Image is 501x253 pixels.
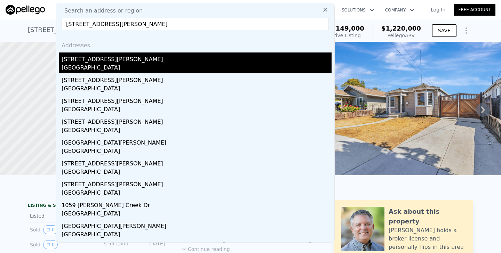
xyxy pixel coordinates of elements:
div: [STREET_ADDRESS][PERSON_NAME] [62,52,332,64]
div: [STREET_ADDRESS][PERSON_NAME] [62,94,332,105]
div: [STREET_ADDRESS][PERSON_NAME] [62,178,332,189]
div: [GEOGRAPHIC_DATA] [62,210,332,219]
span: $ 541,500 [104,241,128,246]
div: [GEOGRAPHIC_DATA] [62,64,332,73]
div: Addresses [59,36,332,52]
button: Show Options [459,24,473,38]
div: [STREET_ADDRESS][PERSON_NAME] [62,115,332,126]
button: Continue reading [181,246,230,253]
div: [STREET_ADDRESS][PERSON_NAME] [62,157,332,168]
div: [DATE] [134,240,165,249]
button: SAVE [432,24,456,37]
div: [GEOGRAPHIC_DATA] [62,84,332,94]
button: View historical data [43,240,58,249]
span: $1,149,000 [325,25,364,32]
input: Enter an address, city, region, neighborhood or zip code [62,18,329,30]
div: [GEOGRAPHIC_DATA] [62,126,332,136]
span: Search an address or region [59,7,143,15]
div: 1059 [PERSON_NAME] Creek Dr [62,198,332,210]
div: [GEOGRAPHIC_DATA] [62,147,332,157]
div: [GEOGRAPHIC_DATA][PERSON_NAME] [62,136,332,147]
div: [GEOGRAPHIC_DATA] [62,189,332,198]
div: Sold [30,240,92,249]
div: [GEOGRAPHIC_DATA][PERSON_NAME] [62,219,332,230]
div: Pellego ARV [381,32,421,39]
div: [STREET_ADDRESS][PERSON_NAME] [62,73,332,84]
div: [GEOGRAPHIC_DATA] [62,105,332,115]
div: [GEOGRAPHIC_DATA] [62,230,332,240]
div: Ask about this property [389,207,466,226]
img: Pellego [6,5,45,15]
button: View historical data [43,225,58,234]
div: [PERSON_NAME] holds a broker license and personally flips in this area [389,226,466,251]
div: LISTING & SALE HISTORY [28,203,167,210]
button: Company [380,4,420,16]
div: [GEOGRAPHIC_DATA] [62,168,332,178]
span: $1,220,000 [381,25,421,32]
a: Log In [422,6,454,13]
button: Solutions [336,4,380,16]
div: Sold [30,225,92,234]
div: [STREET_ADDRESS][PERSON_NAME] [62,240,332,251]
a: Free Account [454,4,495,16]
div: [STREET_ADDRESS] , [GEOGRAPHIC_DATA] , CA 95125 [28,25,194,35]
span: Active Listing [328,33,361,38]
div: Listed [30,212,92,219]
